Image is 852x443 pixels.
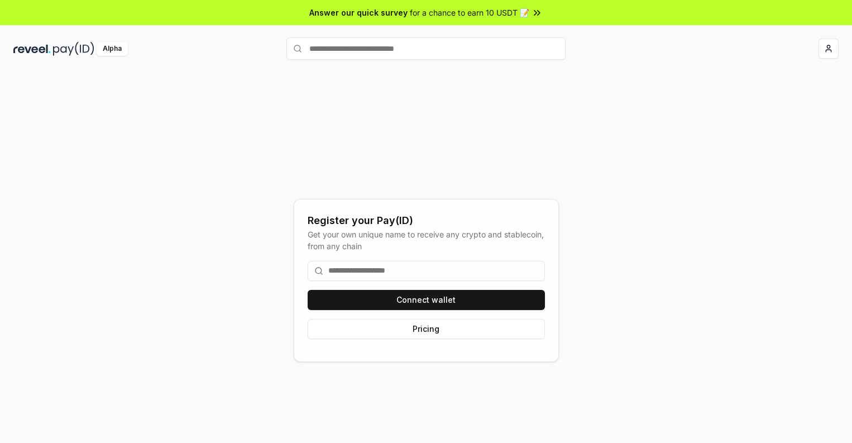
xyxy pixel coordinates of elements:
span: Answer our quick survey [309,7,408,18]
img: reveel_dark [13,42,51,56]
button: Pricing [308,319,545,339]
div: Register your Pay(ID) [308,213,545,228]
img: pay_id [53,42,94,56]
div: Get your own unique name to receive any crypto and stablecoin, from any chain [308,228,545,252]
div: Alpha [97,42,128,56]
span: for a chance to earn 10 USDT 📝 [410,7,529,18]
button: Connect wallet [308,290,545,310]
